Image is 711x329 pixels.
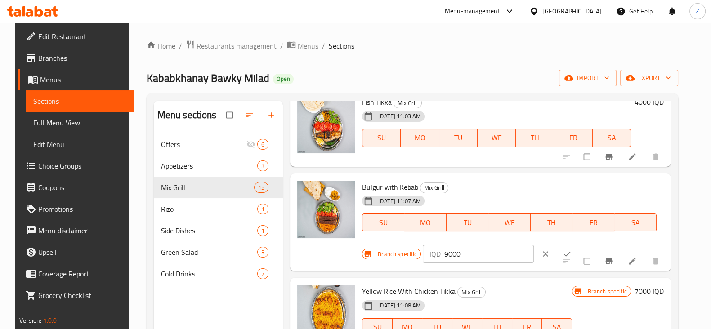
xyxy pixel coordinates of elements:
span: Rizo [161,204,257,214]
button: Branch-specific-item [599,147,621,167]
span: Side Dishes [161,225,257,236]
a: Branches [18,47,134,69]
button: SA [593,129,631,147]
a: Edit menu item [628,257,639,266]
h6: 7000 IQD [635,285,664,298]
span: Choice Groups [38,160,126,171]
span: Grocery Checklist [38,290,126,301]
h6: 4000 IQD [635,96,664,108]
li: / [280,40,283,51]
nav: breadcrumb [147,40,678,52]
img: Bulgur with Kebab [297,181,355,238]
img: Fish Tikka [297,96,355,153]
div: items [257,160,268,171]
span: Full Menu View [33,117,126,128]
span: Mix Grill [420,182,448,193]
button: TU [439,129,478,147]
a: Upsell [18,241,134,263]
a: Sections [26,90,134,112]
span: Cold Drinks [161,268,257,279]
a: Full Menu View [26,112,134,133]
a: Menus [287,40,318,52]
nav: Menu sections [154,130,283,288]
div: Green Salad [161,247,257,258]
span: Promotions [38,204,126,214]
span: Menu disclaimer [38,225,126,236]
span: WE [492,216,527,229]
span: Branch specific [584,287,631,296]
span: TU [443,131,474,144]
span: MO [404,131,435,144]
div: Appetizers3 [154,155,283,177]
span: Coupons [38,182,126,193]
span: Sort sections [240,105,261,125]
span: Branches [38,53,126,63]
button: WE [478,129,516,147]
span: SU [366,216,401,229]
button: MO [404,213,446,231]
div: Rizo1 [154,198,283,220]
span: Open [273,75,294,83]
span: Mix Grill [394,98,421,108]
span: [DATE] 11:03 AM [375,112,425,120]
span: Sections [33,96,126,107]
a: Edit menu item [628,152,639,161]
button: import [559,70,617,86]
a: Coupons [18,177,134,198]
h2: Menu sections [157,108,217,122]
span: 15 [255,183,268,192]
div: Green Salad3 [154,241,283,263]
div: [GEOGRAPHIC_DATA] [542,6,602,16]
div: Side Dishes1 [154,220,283,241]
span: MO [408,216,443,229]
span: Edit Restaurant [38,31,126,42]
span: TU [450,216,485,229]
span: 3 [258,248,268,257]
span: Upsell [38,247,126,258]
span: 1 [258,227,268,235]
span: TH [519,131,550,144]
button: Add section [261,105,283,125]
div: items [257,204,268,214]
button: SU [362,213,404,231]
button: MO [401,129,439,147]
span: Coverage Report [38,268,126,279]
span: SA [596,131,627,144]
span: TH [534,216,569,229]
div: Mix Grill [420,182,448,193]
span: 7 [258,270,268,278]
span: Mix Grill [161,182,254,193]
div: items [257,247,268,258]
span: Menus [298,40,318,51]
li: / [322,40,325,51]
span: FR [576,216,611,229]
button: delete [646,147,667,167]
button: clear [536,244,557,264]
a: Home [147,40,175,51]
button: FR [554,129,592,147]
a: Coverage Report [18,263,134,285]
button: export [620,70,678,86]
span: Menus [40,74,126,85]
span: 1 [258,205,268,213]
li: / [179,40,182,51]
span: SA [618,216,653,229]
button: TH [531,213,572,231]
span: Select to update [578,253,597,270]
span: Restaurants management [197,40,277,51]
span: Edit Menu [33,139,126,150]
div: Cold Drinks7 [154,263,283,285]
div: Mix Grill [457,287,486,298]
span: Mix Grill [458,287,485,298]
span: Fish Tikka [362,95,392,109]
span: Select to update [578,148,597,165]
a: Menu disclaimer [18,220,134,241]
span: 1.0.0 [43,315,57,326]
div: Offers [161,139,246,150]
button: ok [557,244,579,264]
button: FR [572,213,614,231]
span: Appetizers [161,160,257,171]
a: Grocery Checklist [18,285,134,306]
a: Promotions [18,198,134,220]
